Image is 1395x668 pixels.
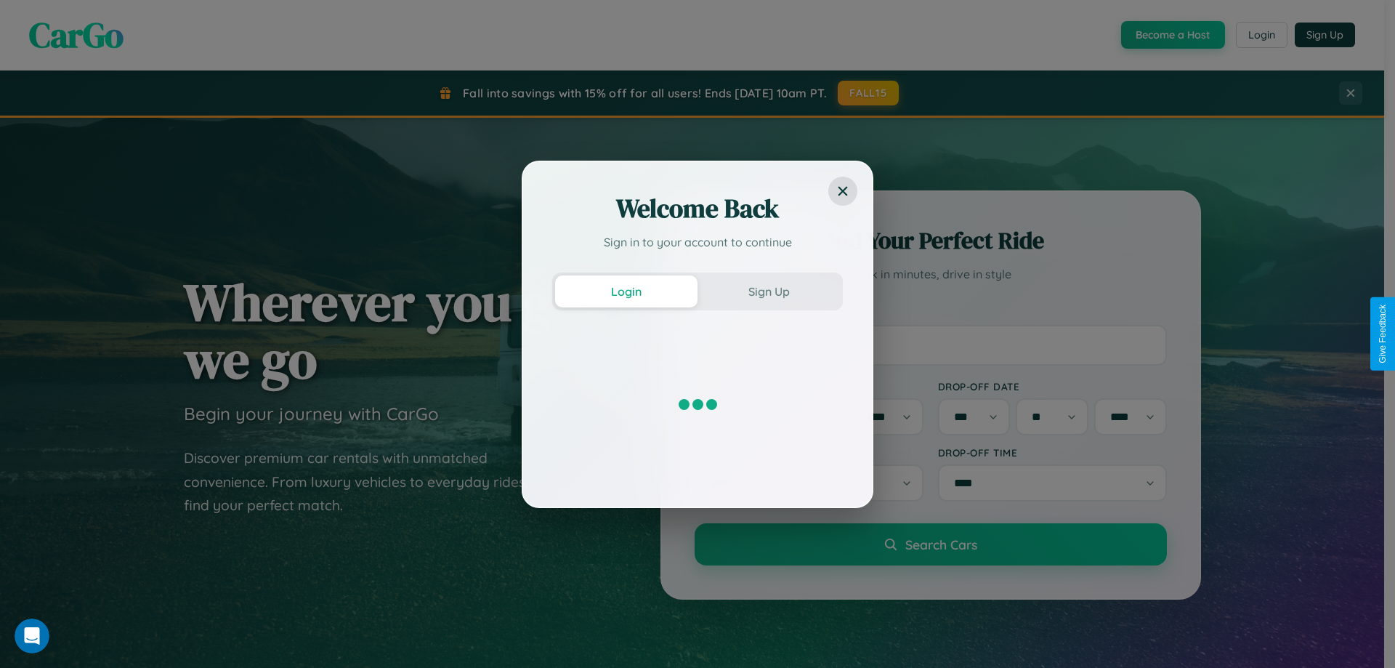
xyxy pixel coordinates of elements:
iframe: Intercom live chat [15,619,49,653]
div: Give Feedback [1378,305,1388,363]
button: Login [555,275,697,307]
p: Sign in to your account to continue [552,233,843,251]
h2: Welcome Back [552,191,843,226]
button: Sign Up [697,275,840,307]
